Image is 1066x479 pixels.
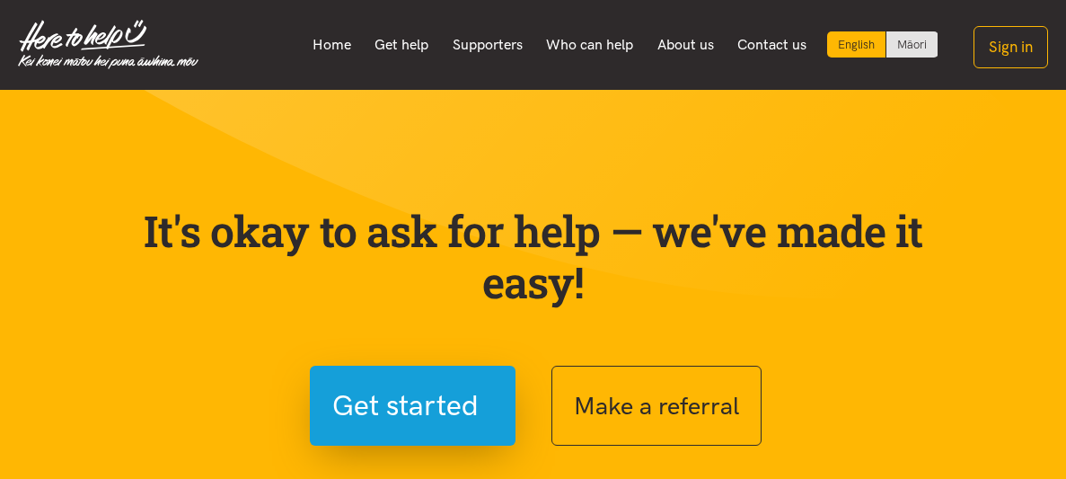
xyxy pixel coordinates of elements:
[886,31,938,58] a: Switch to Te Reo Māori
[726,26,819,64] a: Contact us
[440,26,534,64] a: Supporters
[300,26,363,64] a: Home
[18,20,198,69] img: Home
[363,26,441,64] a: Get help
[827,31,938,58] div: Language toggle
[973,26,1048,68] button: Sign in
[310,366,515,446] button: Get started
[645,26,726,64] a: About us
[332,383,479,429] span: Get started
[120,205,947,308] p: It's okay to ask for help — we've made it easy!
[551,366,762,446] button: Make a referral
[534,26,646,64] a: Who can help
[827,31,886,58] div: Current language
